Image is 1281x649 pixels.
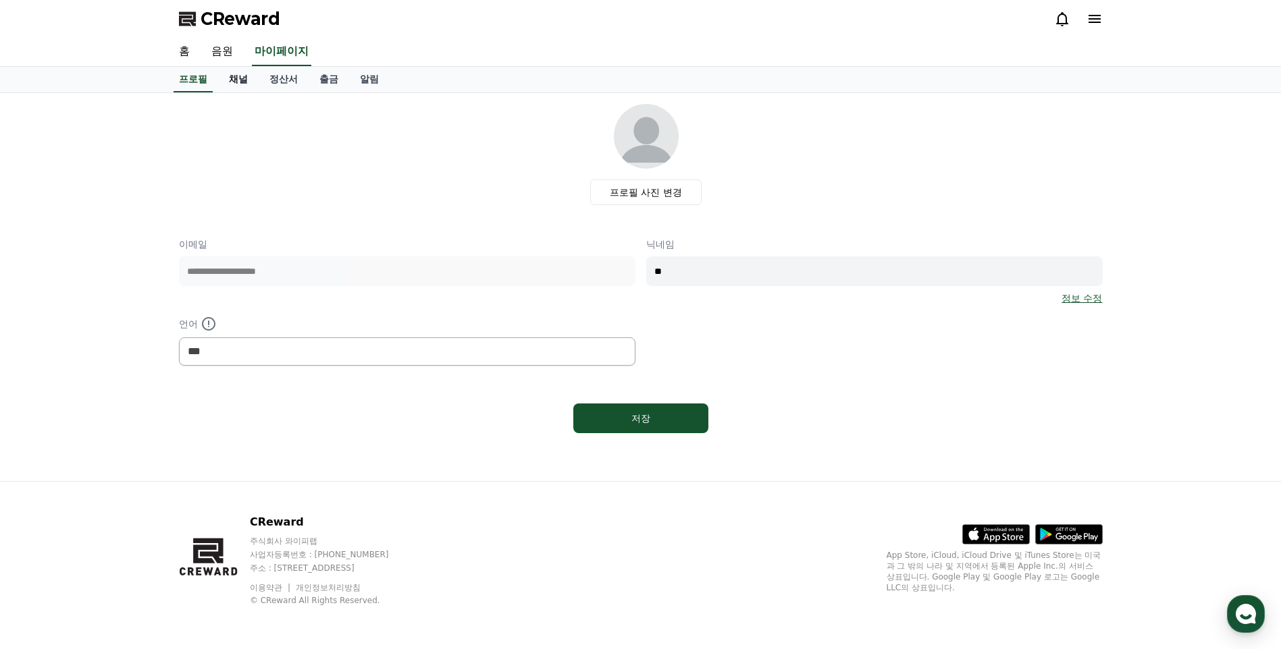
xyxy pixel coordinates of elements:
[250,563,415,573] p: 주소 : [STREET_ADDRESS]
[296,583,361,592] a: 개인정보처리방침
[1062,291,1102,305] a: 정보 수정
[179,8,280,30] a: CReward
[179,237,635,251] p: 이메일
[201,8,280,30] span: CReward
[218,67,259,92] a: 채널
[4,428,89,461] a: 홈
[600,412,681,425] div: 저장
[590,179,702,205] label: 프로필 사진 변경
[309,67,349,92] a: 출금
[614,104,679,169] img: profile_image
[349,67,390,92] a: 알림
[887,550,1103,593] p: App Store, iCloud, iCloud Drive 및 iTunes Store는 미국과 그 밖의 나라 및 지역에서 등록된 Apple Inc.의 서비스 상표입니다. Goo...
[174,67,213,92] a: 프로필
[250,536,415,546] p: 주식회사 와이피랩
[201,38,244,66] a: 음원
[89,428,174,461] a: 대화
[250,549,415,560] p: 사업자등록번호 : [PHONE_NUMBER]
[259,67,309,92] a: 정산서
[250,514,415,530] p: CReward
[209,448,225,459] span: 설정
[168,38,201,66] a: 홈
[252,38,311,66] a: 마이페이지
[573,403,708,433] button: 저장
[174,428,259,461] a: 설정
[646,237,1103,251] p: 닉네임
[124,449,140,459] span: 대화
[250,583,292,592] a: 이용약관
[250,595,415,606] p: © CReward All Rights Reserved.
[179,316,635,332] p: 언어
[43,448,51,459] span: 홈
